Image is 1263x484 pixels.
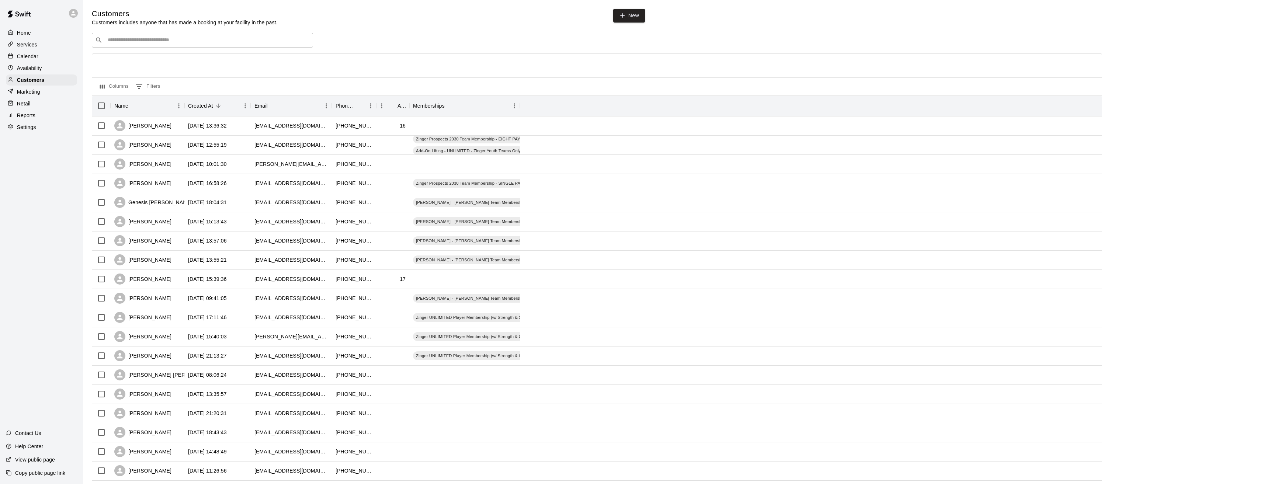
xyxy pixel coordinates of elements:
[6,74,77,86] a: Customers
[413,294,528,303] div: [PERSON_NAME] - [PERSON_NAME] Team Membership
[336,371,372,379] div: +14803101677
[413,219,528,224] span: [PERSON_NAME] - [PERSON_NAME] Team Membership
[254,429,328,436] div: rankian07@gmail.com
[613,9,645,22] a: New
[15,469,65,477] p: Copy public page link
[336,390,372,398] div: +12165099218
[387,101,398,111] button: Sort
[188,180,227,187] div: 2025-09-08 16:58:26
[188,314,227,321] div: 2025-08-26 17:11:46
[114,254,171,265] div: [PERSON_NAME]
[6,98,77,109] a: Retail
[114,465,171,476] div: [PERSON_NAME]
[133,81,162,93] button: Show filters
[184,95,251,116] div: Created At
[188,160,227,168] div: 2025-09-09 10:01:30
[111,95,184,116] div: Name
[128,101,139,111] button: Sort
[188,390,227,398] div: 2025-07-09 13:35:57
[17,76,44,84] p: Customers
[6,86,77,97] div: Marketing
[98,81,131,93] button: Select columns
[114,427,171,438] div: [PERSON_NAME]
[254,180,328,187] div: pkgrof04@gmail.com
[254,218,328,225] div: lucindastoneberger@gmail.com
[92,9,278,19] h5: Customers
[413,180,526,186] span: Zinger Prospects 2030 Team Membership - SINGLE PAY
[188,275,227,283] div: 2025-08-28 15:39:36
[188,141,227,149] div: 2025-09-09 12:55:19
[92,33,313,48] div: Search customers by name or email
[413,95,445,116] div: Memberships
[413,313,588,322] div: Zinger UNLIMITED Player Membership (w/ Strength & Speed Training) - 6 Month Contract
[114,369,216,380] div: [PERSON_NAME] [PERSON_NAME]
[188,352,227,359] div: 2025-08-17 21:13:27
[445,101,455,111] button: Sort
[114,389,171,400] div: [PERSON_NAME]
[188,429,227,436] div: 2025-07-07 18:43:43
[254,160,328,168] div: tracy.follmer@gmail.com
[6,110,77,121] a: Reports
[188,448,227,455] div: 2025-06-30 14:48:49
[336,333,372,340] div: +18016806840
[6,27,77,38] a: Home
[254,275,328,283] div: abakerinaz@gmail.com
[413,295,528,301] span: [PERSON_NAME] - [PERSON_NAME] Team Membership
[114,178,171,189] div: [PERSON_NAME]
[268,101,278,111] button: Sort
[114,120,171,131] div: [PERSON_NAME]
[17,112,35,119] p: Reports
[254,199,328,206] div: genesisquezada25@hotmail.com
[254,141,328,149] div: kellyweiss7@gmail.com
[336,256,372,264] div: +14802255335
[17,65,42,72] p: Availability
[17,41,37,48] p: Services
[17,123,36,131] p: Settings
[188,295,227,302] div: 2025-08-28 09:41:05
[400,275,406,283] div: 17
[6,51,77,62] a: Calendar
[336,237,372,244] div: +16236932161
[332,95,376,116] div: Phone Number
[114,197,192,208] div: Genesis [PERSON_NAME]
[114,312,171,323] div: [PERSON_NAME]
[376,100,387,111] button: Menu
[413,334,588,340] span: Zinger UNLIMITED Player Membership (w/ Strength & Speed Training) - 6 Month Contract
[188,218,227,225] div: 2025-09-03 15:13:43
[413,238,528,244] span: [PERSON_NAME] - [PERSON_NAME] Team Membership
[114,274,171,285] div: [PERSON_NAME]
[188,122,227,129] div: 2025-09-09 13:36:32
[336,199,372,206] div: +16502839484
[413,255,528,264] div: [PERSON_NAME] - [PERSON_NAME] Team Membership
[413,351,588,360] div: Zinger UNLIMITED Player Membership (w/ Strength & Speed Training) - 6 Month Contract
[413,136,555,142] span: Zinger Prospects 2030 Team Membership - EIGHT PAYMENTS OPTION
[254,410,328,417] div: benjaminschifferer@yahoo.com
[17,29,31,36] p: Home
[509,100,520,111] button: Menu
[15,443,43,450] p: Help Center
[188,410,227,417] div: 2025-07-08 21:20:31
[114,350,171,361] div: [PERSON_NAME]
[336,467,372,474] div: +17014951400
[409,95,520,116] div: Memberships
[413,199,528,205] span: [PERSON_NAME] - [PERSON_NAME] Team Membership
[254,467,328,474] div: kubas_8010@hotmail.com
[114,235,171,246] div: [PERSON_NAME]
[6,63,77,74] a: Availability
[336,448,372,455] div: +15165437189
[336,180,372,187] div: +16027229098
[321,100,332,111] button: Menu
[188,467,227,474] div: 2025-06-30 11:26:56
[254,448,328,455] div: jorman.dx@gmail.com
[365,100,376,111] button: Menu
[188,199,227,206] div: 2025-09-04 18:04:31
[336,314,372,321] div: +14802025425
[114,95,128,116] div: Name
[400,122,406,129] div: 16
[336,352,372,359] div: +14804905550
[6,39,77,50] a: Services
[15,456,55,463] p: View public page
[114,216,171,227] div: [PERSON_NAME]
[114,331,171,342] div: [PERSON_NAME]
